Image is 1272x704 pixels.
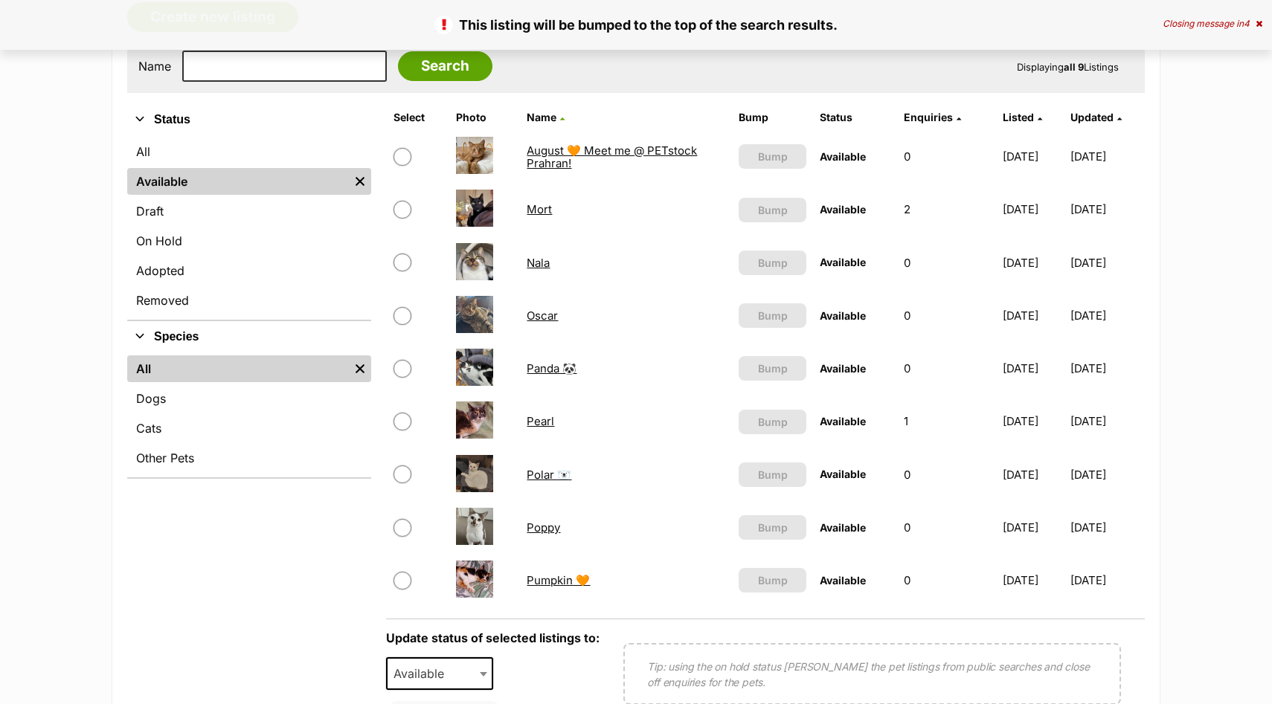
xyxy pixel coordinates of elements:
[127,352,371,477] div: Species
[997,449,1069,500] td: [DATE]
[758,255,788,271] span: Bump
[898,131,995,182] td: 0
[527,520,560,535] a: Poppy
[997,502,1069,553] td: [DATE]
[527,361,576,375] a: Panda 🐼
[1070,395,1143,447] td: [DATE]
[127,138,371,165] a: All
[997,343,1069,394] td: [DATE]
[527,309,558,323] a: Oscar
[820,256,866,268] span: Available
[1070,502,1143,553] td: [DATE]
[127,227,371,254] a: On Hold
[904,111,961,123] a: Enquiries
[898,395,995,447] td: 1
[527,111,565,123] a: Name
[388,663,459,684] span: Available
[527,143,697,170] a: August 🧡 Meet me @ PETstock Prahran!
[814,106,896,129] th: Status
[1070,237,1143,288] td: [DATE]
[386,657,493,690] span: Available
[527,202,552,216] a: Mort
[898,237,995,288] td: 0
[1064,61,1084,73] strong: all 9
[758,308,788,323] span: Bump
[997,131,1069,182] td: [DATE]
[758,520,788,535] span: Bump
[1070,111,1122,123] a: Updated
[527,414,554,428] a: Pearl
[898,555,995,606] td: 0
[739,568,806,592] button: Bump
[127,287,371,314] a: Removed
[820,362,866,375] span: Available
[758,467,788,482] span: Bump
[898,343,995,394] td: 0
[349,168,371,195] a: Remove filter
[739,251,806,275] button: Bump
[1003,111,1034,123] span: Listed
[758,202,788,218] span: Bump
[997,290,1069,341] td: [DATE]
[739,462,806,487] button: Bump
[127,198,371,225] a: Draft
[820,203,866,216] span: Available
[388,106,449,129] th: Select
[820,468,866,480] span: Available
[450,106,519,129] th: Photo
[138,59,171,73] label: Name
[820,574,866,587] span: Available
[127,168,349,195] a: Available
[127,257,371,284] a: Adopted
[398,51,492,81] input: Search
[820,309,866,322] span: Available
[127,445,371,471] a: Other Pets
[127,110,371,129] button: Status
[527,573,590,587] a: Pumpkin 🧡
[739,410,806,434] button: Bump
[898,290,995,341] td: 0
[127,415,371,442] a: Cats
[739,198,806,222] button: Bump
[1070,184,1143,235] td: [DATE]
[527,111,556,123] span: Name
[127,385,371,412] a: Dogs
[1163,19,1262,29] div: Closing message in
[386,630,600,645] label: Update status of selected listings to:
[997,555,1069,606] td: [DATE]
[904,111,953,123] span: translation missing: en.admin.listings.index.attributes.enquiries
[1003,111,1042,123] a: Listed
[527,468,571,482] a: Polar 🐻‍❄️
[898,449,995,500] td: 0
[739,144,806,169] button: Bump
[1070,343,1143,394] td: [DATE]
[997,237,1069,288] td: [DATE]
[758,572,788,588] span: Bump
[1244,18,1250,29] span: 4
[1070,111,1114,123] span: Updated
[1070,290,1143,341] td: [DATE]
[1070,555,1143,606] td: [DATE]
[997,395,1069,447] td: [DATE]
[739,515,806,540] button: Bump
[820,415,866,427] span: Available
[127,355,349,382] a: All
[127,135,371,320] div: Status
[758,414,788,430] span: Bump
[127,327,371,346] button: Species
[997,184,1069,235] td: [DATE]
[349,355,371,382] a: Remove filter
[820,521,866,534] span: Available
[647,659,1097,690] p: Tip: using the on hold status [PERSON_NAME] the pet listings from public searches and close off e...
[15,15,1257,35] p: This listing will be bumped to the top of the search results.
[1017,61,1119,73] span: Displaying Listings
[758,149,788,164] span: Bump
[1070,131,1143,182] td: [DATE]
[527,256,550,270] a: Nala
[733,106,812,129] th: Bump
[898,502,995,553] td: 0
[820,150,866,163] span: Available
[1070,449,1143,500] td: [DATE]
[739,303,806,328] button: Bump
[758,361,788,376] span: Bump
